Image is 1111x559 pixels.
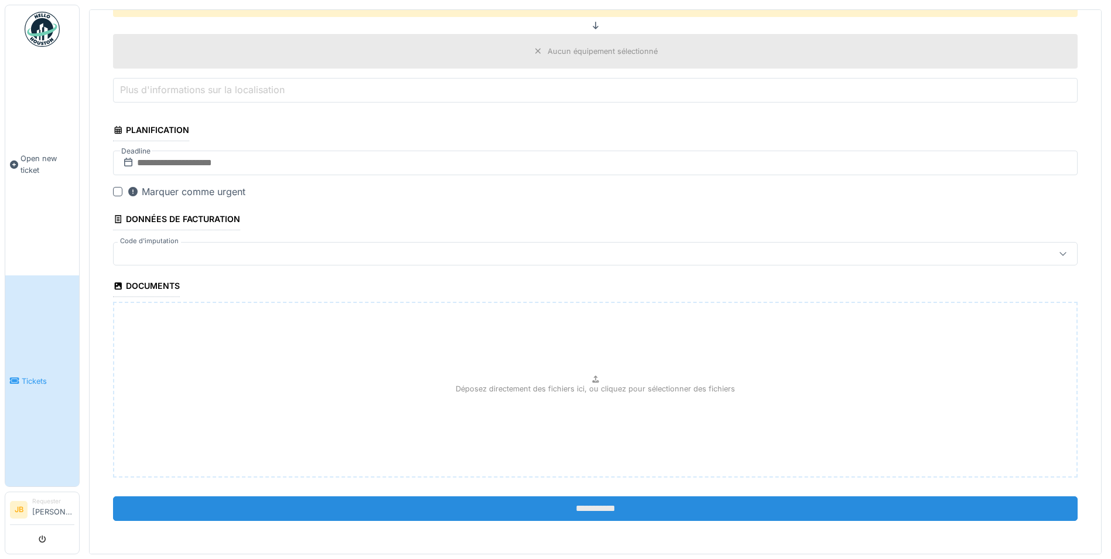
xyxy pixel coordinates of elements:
[127,185,245,199] div: Marquer comme urgent
[113,210,240,230] div: Données de facturation
[120,145,152,158] label: Deadline
[548,46,658,57] div: Aucun équipement sélectionné
[20,153,74,175] span: Open new ticket
[32,497,74,522] li: [PERSON_NAME]
[10,501,28,519] li: JB
[25,12,60,47] img: Badge_color-CXgf-gQk.svg
[118,236,181,246] label: Code d'imputation
[22,376,74,387] span: Tickets
[10,497,74,525] a: JB Requester[PERSON_NAME]
[32,497,74,506] div: Requester
[456,383,735,394] p: Déposez directement des fichiers ici, ou cliquez pour sélectionner des fichiers
[113,277,180,297] div: Documents
[5,275,79,486] a: Tickets
[113,121,189,141] div: Planification
[118,83,287,97] label: Plus d'informations sur la localisation
[5,53,79,275] a: Open new ticket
